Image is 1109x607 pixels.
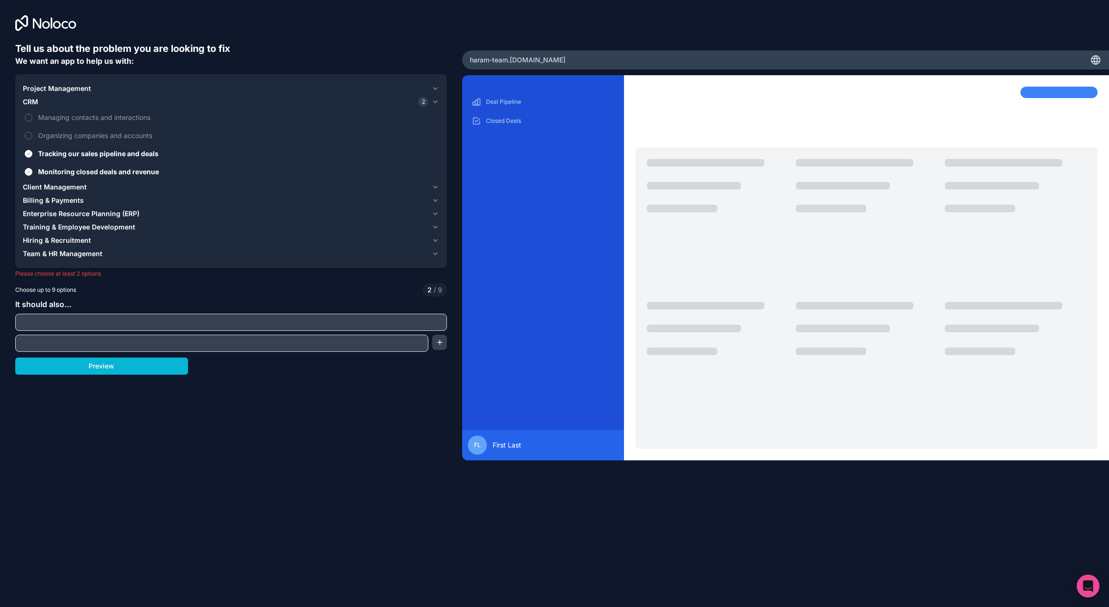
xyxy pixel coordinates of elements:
[23,182,87,192] span: Client Management
[15,286,76,294] span: Choose up to 9 options
[432,285,442,295] span: 9
[25,150,32,158] button: Tracking our sales pipeline and deals
[38,167,437,177] span: Monitoring closed deals and revenue
[23,222,135,232] span: Training & Employee Development
[15,358,188,375] button: Preview
[23,247,439,260] button: Team & HR Management
[474,441,481,449] span: FL
[486,98,614,106] p: Deal Pipeline
[38,149,437,159] span: Tracking our sales pipeline and deals
[470,94,616,422] div: scrollable content
[470,55,565,65] span: haram-team .[DOMAIN_NAME]
[23,236,91,245] span: Hiring & Recruitment
[23,95,439,109] button: CRM2
[418,97,428,107] span: 2
[23,207,439,220] button: Enterprise Resource Planning (ERP)
[486,117,614,125] p: Closed Deals
[38,130,437,140] span: Organizing companies and accounts
[23,109,439,180] div: CRM2
[23,209,139,219] span: Enterprise Resource Planning (ERP)
[23,84,91,93] span: Project Management
[25,168,32,176] button: Monitoring closed deals and revenue
[23,82,439,95] button: Project Management
[493,440,521,450] span: First Last
[15,299,71,309] span: It should also...
[23,220,439,234] button: Training & Employee Development
[25,114,32,121] button: Managing contacts and interactions
[38,112,437,122] span: Managing contacts and interactions
[23,249,102,259] span: Team & HR Management
[23,234,439,247] button: Hiring & Recruitment
[25,132,32,139] button: Organizing companies and accounts
[23,180,439,194] button: Client Management
[15,270,447,278] p: Please choose at least 2 options
[23,196,84,205] span: Billing & Payments
[23,97,38,107] span: CRM
[15,42,447,55] h6: Tell us about the problem you are looking to fix
[1077,575,1099,597] div: Open Intercom Messenger
[23,194,439,207] button: Billing & Payments
[15,56,134,66] span: We want an app to help us with:
[434,286,436,294] span: /
[427,285,432,295] span: 2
